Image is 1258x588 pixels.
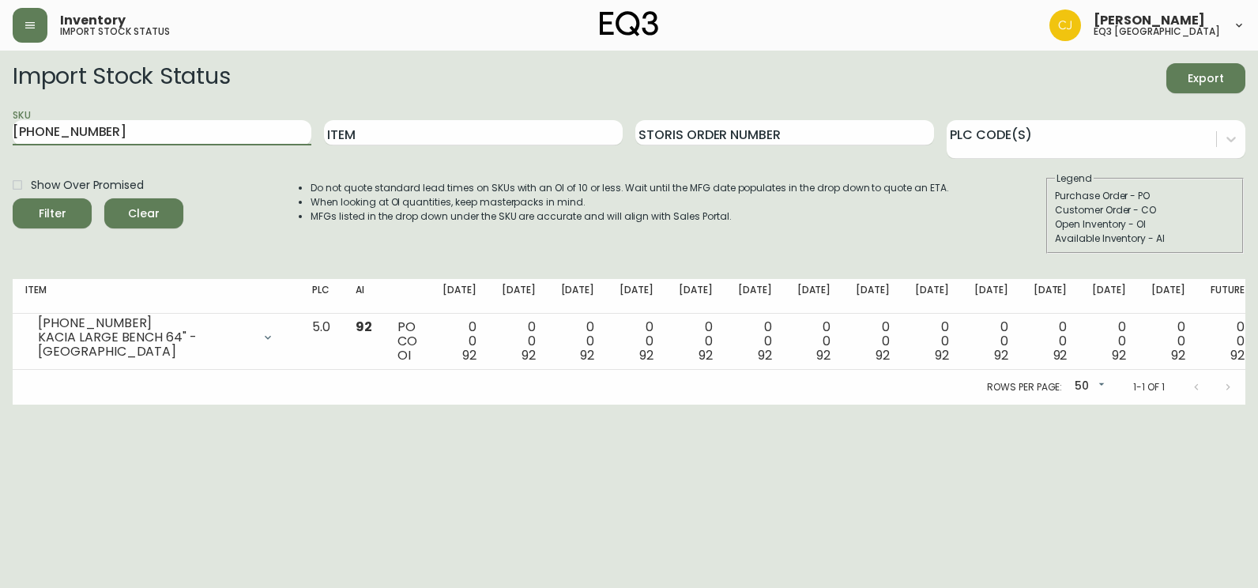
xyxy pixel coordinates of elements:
[1171,346,1185,364] span: 92
[311,181,949,195] li: Do not quote standard lead times on SKUs with an OI of 10 or less. Wait until the MFG date popula...
[13,198,92,228] button: Filter
[462,346,476,364] span: 92
[522,346,536,364] span: 92
[311,195,949,209] li: When looking at OI quantities, keep masterpacks in mind.
[1055,217,1235,232] div: Open Inventory - OI
[738,320,772,363] div: 0 0
[962,279,1021,314] th: [DATE]
[31,177,144,194] span: Show Over Promised
[397,320,417,363] div: PO CO
[915,320,949,363] div: 0 0
[666,279,725,314] th: [DATE]
[1068,374,1108,400] div: 50
[1198,279,1257,314] th: Future
[639,346,653,364] span: 92
[13,63,230,93] h2: Import Stock Status
[561,320,595,363] div: 0 0
[1094,27,1220,36] h5: eq3 [GEOGRAPHIC_DATA]
[1049,9,1081,41] img: 7836c8950ad67d536e8437018b5c2533
[1055,203,1235,217] div: Customer Order - CO
[343,279,385,314] th: AI
[987,380,1062,394] p: Rows per page:
[1133,380,1165,394] p: 1-1 of 1
[856,320,890,363] div: 0 0
[902,279,962,314] th: [DATE]
[1179,69,1233,89] span: Export
[725,279,785,314] th: [DATE]
[25,320,287,355] div: [PHONE_NUMBER]KACIA LARGE BENCH 64" - [GEOGRAPHIC_DATA]
[299,314,343,370] td: 5.0
[1079,279,1139,314] th: [DATE]
[1211,320,1245,363] div: 0 0
[1139,279,1198,314] th: [DATE]
[60,27,170,36] h5: import stock status
[397,346,411,364] span: OI
[935,346,949,364] span: 92
[489,279,548,314] th: [DATE]
[1021,279,1080,314] th: [DATE]
[1166,63,1245,93] button: Export
[1151,320,1185,363] div: 0 0
[38,316,252,330] div: [PHONE_NUMBER]
[117,204,171,224] span: Clear
[1230,346,1245,364] span: 92
[797,320,831,363] div: 0 0
[607,279,666,314] th: [DATE]
[843,279,902,314] th: [DATE]
[758,346,772,364] span: 92
[13,279,299,314] th: Item
[974,320,1008,363] div: 0 0
[443,320,476,363] div: 0 0
[1053,346,1068,364] span: 92
[1055,232,1235,246] div: Available Inventory - AI
[1094,14,1205,27] span: [PERSON_NAME]
[1034,320,1068,363] div: 0 0
[876,346,890,364] span: 92
[580,346,594,364] span: 92
[548,279,608,314] th: [DATE]
[679,320,713,363] div: 0 0
[430,279,489,314] th: [DATE]
[1092,320,1126,363] div: 0 0
[994,346,1008,364] span: 92
[38,330,252,359] div: KACIA LARGE BENCH 64" - [GEOGRAPHIC_DATA]
[356,318,372,336] span: 92
[1055,189,1235,203] div: Purchase Order - PO
[816,346,831,364] span: 92
[502,320,536,363] div: 0 0
[1112,346,1126,364] span: 92
[104,198,183,228] button: Clear
[1055,171,1094,186] legend: Legend
[620,320,653,363] div: 0 0
[699,346,713,364] span: 92
[311,209,949,224] li: MFGs listed in the drop down under the SKU are accurate and will align with Sales Portal.
[299,279,343,314] th: PLC
[60,14,126,27] span: Inventory
[785,279,844,314] th: [DATE]
[39,204,66,224] div: Filter
[600,11,658,36] img: logo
